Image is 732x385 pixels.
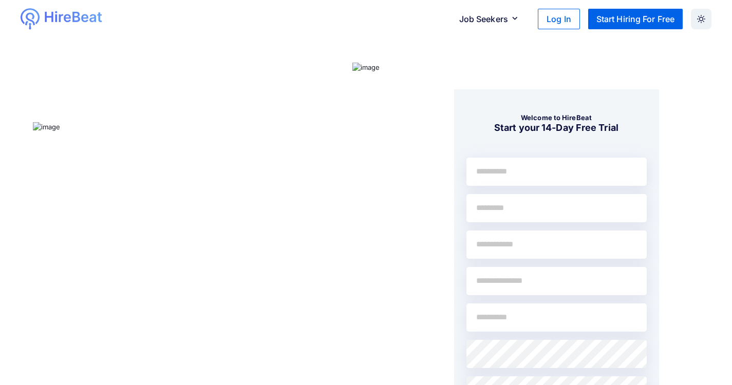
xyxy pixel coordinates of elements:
[44,8,103,27] img: logo
[588,9,683,29] button: Start Hiring For Free
[21,8,139,30] a: logologo
[494,122,618,133] b: Start your 14-Day Free Trial
[352,63,380,73] img: image
[521,113,592,122] b: Welcome to HireBeat
[538,9,580,29] button: Log In
[691,9,711,29] button: Dark Mode
[21,8,40,30] img: logo
[451,9,530,29] button: Job Seekers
